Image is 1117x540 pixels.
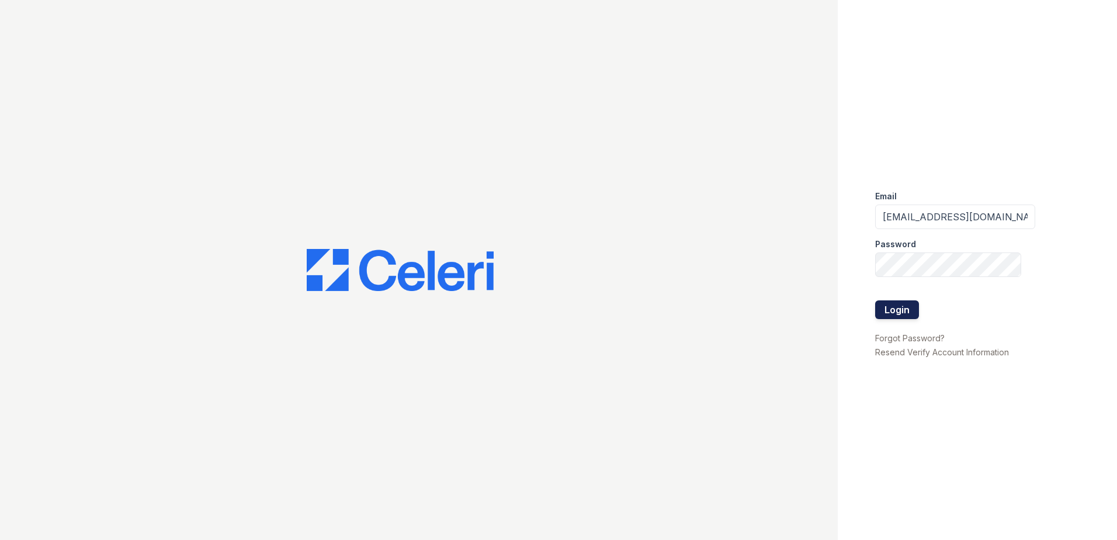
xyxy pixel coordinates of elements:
[307,249,494,291] img: CE_Logo_Blue-a8612792a0a2168367f1c8372b55b34899dd931a85d93a1a3d3e32e68fde9ad4.png
[875,191,897,202] label: Email
[875,238,916,250] label: Password
[875,347,1009,357] a: Resend Verify Account Information
[875,333,945,343] a: Forgot Password?
[875,300,919,319] button: Login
